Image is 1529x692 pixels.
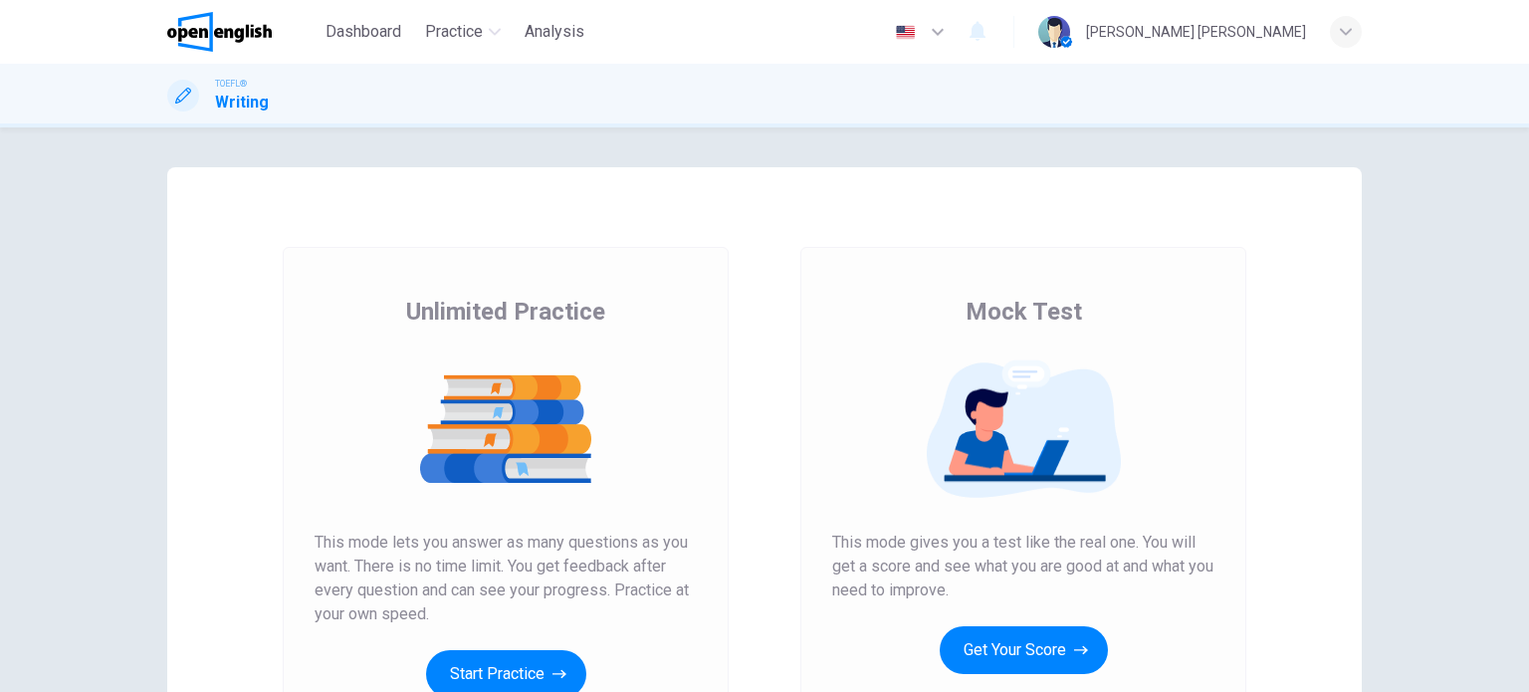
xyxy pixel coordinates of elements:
img: en [893,25,918,40]
span: This mode lets you answer as many questions as you want. There is no time limit. You get feedback... [315,531,697,626]
img: OpenEnglish logo [167,12,272,52]
span: Dashboard [326,20,401,44]
button: Analysis [517,14,592,50]
button: Dashboard [318,14,409,50]
button: Get Your Score [940,626,1108,674]
span: Analysis [525,20,584,44]
div: [PERSON_NAME] [PERSON_NAME] [1086,20,1306,44]
span: This mode gives you a test like the real one. You will get a score and see what you are good at a... [832,531,1214,602]
span: Mock Test [966,296,1082,328]
button: Practice [417,14,509,50]
span: TOEFL® [215,77,247,91]
span: Practice [425,20,483,44]
h1: Writing [215,91,269,115]
img: Profile picture [1038,16,1070,48]
a: OpenEnglish logo [167,12,318,52]
span: Unlimited Practice [406,296,605,328]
